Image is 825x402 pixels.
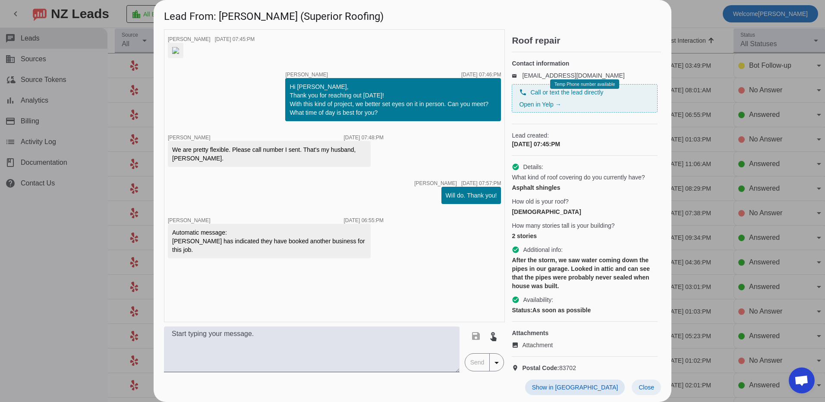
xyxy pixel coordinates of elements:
[554,82,615,87] span: Temp Phone number available
[512,296,520,304] mat-icon: check_circle
[512,306,658,314] div: As soon as possible
[512,246,520,254] mat-icon: check_circle
[523,295,553,304] span: Availability:
[168,135,211,141] span: [PERSON_NAME]
[512,329,658,337] h4: Attachments
[512,207,658,216] div: [DEMOGRAPHIC_DATA]
[215,37,255,42] div: [DATE] 07:45:PM
[789,367,815,393] div: Open chat
[639,384,654,391] span: Close
[523,245,563,254] span: Additional info:
[512,140,658,148] div: [DATE] 07:45:PM
[344,135,384,140] div: [DATE] 07:48:PM
[512,307,532,314] strong: Status:
[512,59,658,68] h4: Contact information
[512,73,522,78] mat-icon: email
[525,380,625,395] button: Show in [GEOGRAPHIC_DATA]
[522,364,576,372] span: 83702
[512,342,522,349] mat-icon: image
[414,181,457,186] span: [PERSON_NAME]
[512,232,658,240] div: 2 stories
[522,341,553,349] span: Attachment
[285,72,328,77] span: [PERSON_NAME]
[519,88,527,96] mat-icon: phone
[512,36,661,45] h2: Roof repair
[519,101,561,108] a: Open in Yelp →
[344,218,384,223] div: [DATE] 06:55:PM
[532,384,618,391] span: Show in [GEOGRAPHIC_DATA]
[632,380,661,395] button: Close
[172,228,366,254] div: Automatic message: [PERSON_NAME] has indicated they have booked another business for this job.
[512,341,658,349] a: Attachment
[168,217,211,223] span: [PERSON_NAME]
[512,256,658,290] div: After the storm, we saw water coming down the pipes in our garage. Looked in attic and can see th...
[491,358,502,368] mat-icon: arrow_drop_down
[530,88,603,97] span: Call or text the lead directly
[512,364,522,371] mat-icon: location_on
[512,163,520,171] mat-icon: check_circle
[461,72,501,77] div: [DATE] 07:46:PM
[461,181,501,186] div: [DATE] 07:57:PM
[512,173,645,182] span: What kind of roof covering do you currently have?
[522,364,559,371] strong: Postal Code:
[172,47,179,54] img: SftLI1HmOtAznGHdN52Egg
[168,36,211,42] span: [PERSON_NAME]
[512,221,614,230] span: How many stories tall is your building?
[446,191,497,200] div: Will do. Thank you!
[172,145,366,163] div: We are pretty flexible. Please call number I sent. That's my husband, [PERSON_NAME].
[488,331,498,341] mat-icon: touch_app
[512,183,658,192] div: Asphalt shingles
[512,197,569,206] span: How old is your roof?
[290,82,497,117] div: Hi [PERSON_NAME], Thank you for reaching out [DATE]! With this kind of project, we better set eye...
[512,131,658,140] span: Lead created:
[522,72,624,79] a: [EMAIL_ADDRESS][DOMAIN_NAME]
[523,163,543,171] span: Details:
